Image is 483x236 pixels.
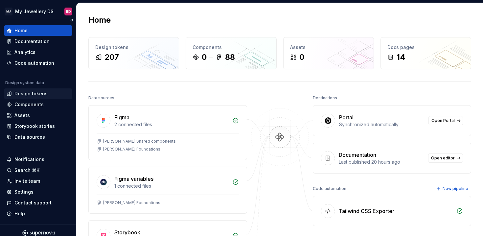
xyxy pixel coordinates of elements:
div: Notifications [14,156,44,163]
a: Design tokens [4,88,72,99]
div: Figma variables [114,175,153,183]
div: MJ [5,8,12,15]
div: BD [66,9,71,14]
a: Home [4,25,72,36]
a: Open editor [428,153,463,163]
div: 1 connected files [114,183,228,189]
div: Data sources [14,134,45,140]
button: New pipeline [434,184,471,193]
a: Code automation [4,58,72,68]
a: Data sources [4,132,72,142]
div: 2 connected files [114,121,228,128]
div: Invite team [14,178,40,184]
div: Code automation [313,184,346,193]
div: Design tokens [14,90,48,97]
div: Design system data [5,80,44,85]
button: Search ⌘K [4,165,72,176]
a: Components [4,99,72,110]
span: New pipeline [443,186,468,191]
div: Storybook stories [14,123,55,130]
button: Contact support [4,198,72,208]
h2: Home [88,15,111,25]
button: MJMy Jewellery DSBD [1,4,75,18]
button: Collapse sidebar [67,15,76,25]
div: Assets [14,112,30,119]
a: Figma2 connected files[PERSON_NAME] Shared components[PERSON_NAME] Foundations [88,105,247,160]
div: Search ⌘K [14,167,39,174]
a: Analytics [4,47,72,58]
div: Documentation [14,38,50,45]
a: Design tokens207 [88,37,179,69]
div: [PERSON_NAME] Foundations [103,200,160,205]
a: Documentation [4,36,72,47]
div: 14 [397,52,405,62]
div: Components [193,44,269,51]
div: Help [14,210,25,217]
div: Code automation [14,60,54,66]
button: Notifications [4,154,72,165]
div: 0 [202,52,207,62]
div: Settings [14,189,34,195]
a: Figma variables1 connected files[PERSON_NAME] Foundations [88,167,247,214]
div: Home [14,27,28,34]
div: Documentation [339,151,376,159]
span: Open Portal [431,118,455,123]
div: Figma [114,113,129,121]
div: Analytics [14,49,35,56]
div: [PERSON_NAME] Foundations [103,147,160,152]
a: Assets0 [283,37,374,69]
a: Assets [4,110,72,121]
div: Assets [290,44,367,51]
div: Components [14,101,44,108]
div: Docs pages [387,44,464,51]
a: Settings [4,187,72,197]
div: Destinations [313,93,337,103]
span: Open editor [431,155,455,161]
div: 207 [104,52,119,62]
div: Contact support [14,200,52,206]
div: Last published 20 hours ago [339,159,425,165]
a: Storybook stories [4,121,72,131]
div: Synchronized automatically [339,121,425,128]
a: Invite team [4,176,72,186]
div: My Jewellery DS [15,8,54,15]
div: Data sources [88,93,114,103]
a: Open Portal [428,116,463,125]
div: Tailwind CSS Exporter [339,207,394,215]
a: Components088 [186,37,276,69]
div: 0 [299,52,304,62]
div: [PERSON_NAME] Shared components [103,139,176,144]
div: Design tokens [95,44,172,51]
button: Help [4,208,72,219]
a: Docs pages14 [380,37,471,69]
div: Portal [339,113,354,121]
div: 88 [225,52,235,62]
